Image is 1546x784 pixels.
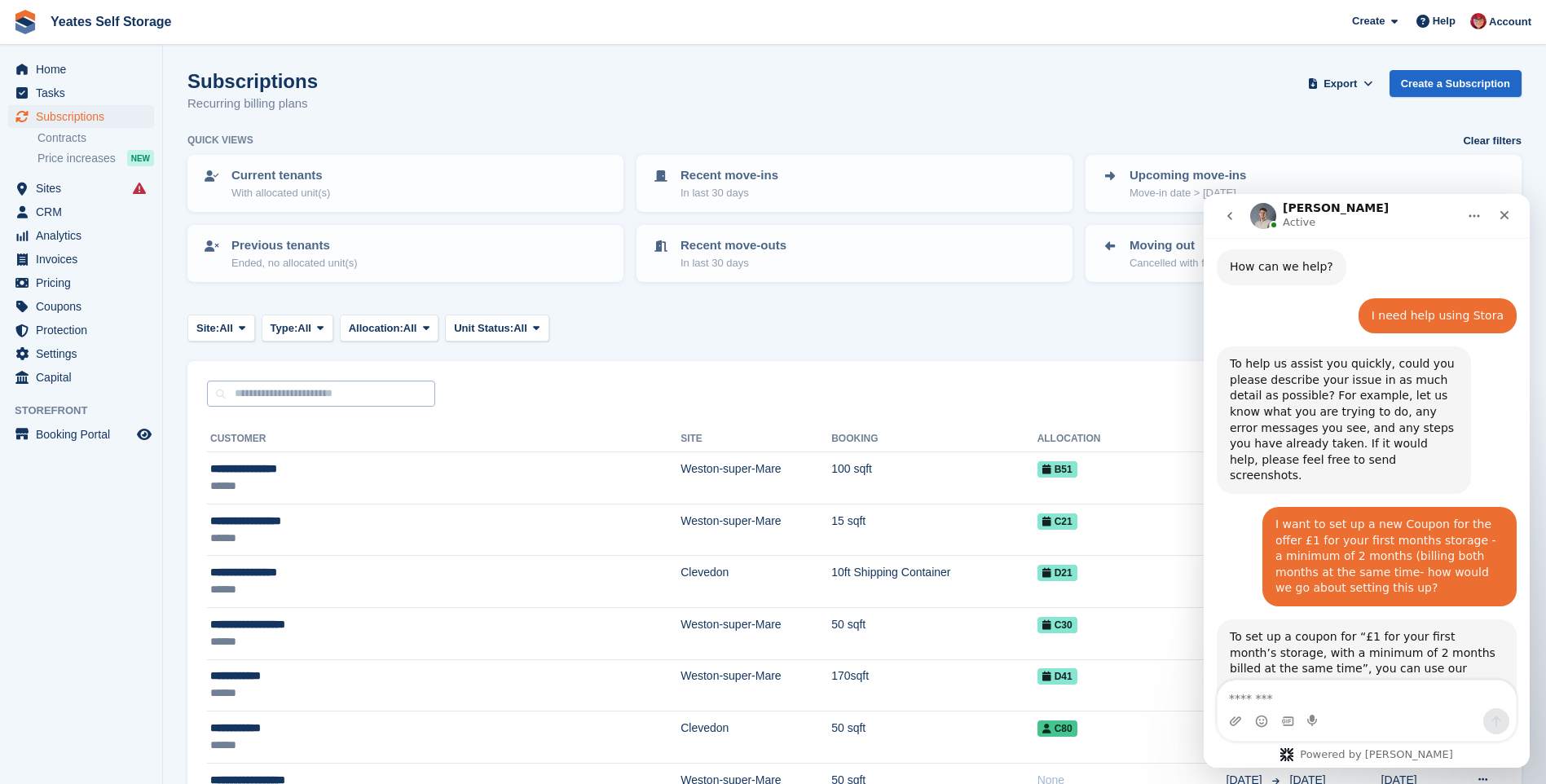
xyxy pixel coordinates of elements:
span: Help [1433,13,1456,29]
a: Yeates Self Storage [44,8,178,35]
a: Upcoming move-ins Move-in date > [DATE] [1087,156,1520,210]
a: menu [8,58,154,81]
a: Recent move-ins In last 30 days [638,156,1071,210]
button: Start recording [104,521,117,534]
span: Booking Portal [36,423,134,446]
a: Create a Subscription [1390,70,1522,97]
p: Recent move-outs [681,236,786,255]
span: Subscriptions [36,105,134,128]
h1: Subscriptions [187,70,318,92]
th: Booking [831,426,1037,452]
td: 15 sqft [831,504,1037,556]
span: All [513,320,527,337]
a: Current tenants With allocated unit(s) [189,156,622,210]
span: Storefront [15,403,162,419]
span: Site: [196,320,219,337]
span: All [403,320,417,337]
a: Clear filters [1463,133,1522,149]
span: D41 [1037,668,1077,685]
span: C80 [1037,720,1077,737]
div: To set up a coupon for “£1 for your first month’s storage, with a minimum of 2 months billed at t... [26,435,300,515]
a: Preview store [134,425,154,444]
p: Previous tenants [231,236,358,255]
span: Allocation: [349,320,403,337]
button: Site: All [187,315,255,341]
a: menu [8,81,154,104]
span: Home [36,58,134,81]
p: Move-in date > [DATE] [1130,185,1246,201]
a: Moving out Cancelled with future move-out [1087,227,1520,280]
span: Sites [36,177,134,200]
a: Contracts [37,130,154,146]
img: Wendie Tanner [1470,13,1487,29]
span: D21 [1037,565,1077,581]
iframe: Intercom live chat [1204,194,1530,768]
p: In last 30 days [681,185,778,201]
span: Create [1352,13,1385,29]
span: Account [1489,14,1531,30]
span: Price increases [37,151,116,166]
td: Weston-super-Mare [681,504,831,556]
a: menu [8,319,154,341]
a: menu [8,423,154,446]
button: Type: All [262,315,333,341]
a: menu [8,366,154,389]
p: With allocated unit(s) [231,185,330,201]
span: C30 [1037,617,1077,633]
p: Recurring billing plans [187,95,318,113]
span: B51 [1037,461,1077,478]
div: NEW [127,150,154,166]
span: Capital [36,366,134,389]
button: Gif picker [77,521,90,534]
span: Unit Status: [454,320,513,337]
img: stora-icon-8386f47178a22dfd0bd8f6a31ec36ba5ce8667c1dd55bd0f319d3a0aa187defe.svg [13,10,37,34]
td: Clevedon [681,711,831,764]
span: All [219,320,233,337]
span: Type: [271,320,298,337]
td: Weston-super-Mare [681,452,831,504]
span: All [297,320,311,337]
span: Coupons [36,295,134,318]
a: Price increases NEW [37,149,154,167]
a: menu [8,271,154,294]
td: 10ft Shipping Container [831,556,1037,608]
h6: Quick views [187,133,253,148]
a: Previous tenants Ended, no allocated unit(s) [189,227,622,280]
p: Upcoming move-ins [1130,166,1246,185]
p: Cancelled with future move-out [1130,255,1275,271]
td: 100 sqft [831,452,1037,504]
a: menu [8,224,154,247]
button: Unit Status: All [445,315,548,341]
span: Protection [36,319,134,341]
td: 50 sqft [831,711,1037,764]
p: Recent move-ins [681,166,778,185]
td: Weston-super-Mare [681,659,831,711]
a: menu [8,200,154,223]
button: Emoji picker [51,521,64,534]
p: In last 30 days [681,255,786,271]
td: 170sqft [831,659,1037,711]
th: Allocation [1037,426,1227,452]
td: 50 sqft [831,607,1037,659]
th: Site [681,426,831,452]
button: Send a message… [280,514,306,540]
span: Pricing [36,271,134,294]
span: Tasks [36,81,134,104]
td: Clevedon [681,556,831,608]
p: Moving out [1130,236,1275,255]
a: menu [8,177,154,200]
